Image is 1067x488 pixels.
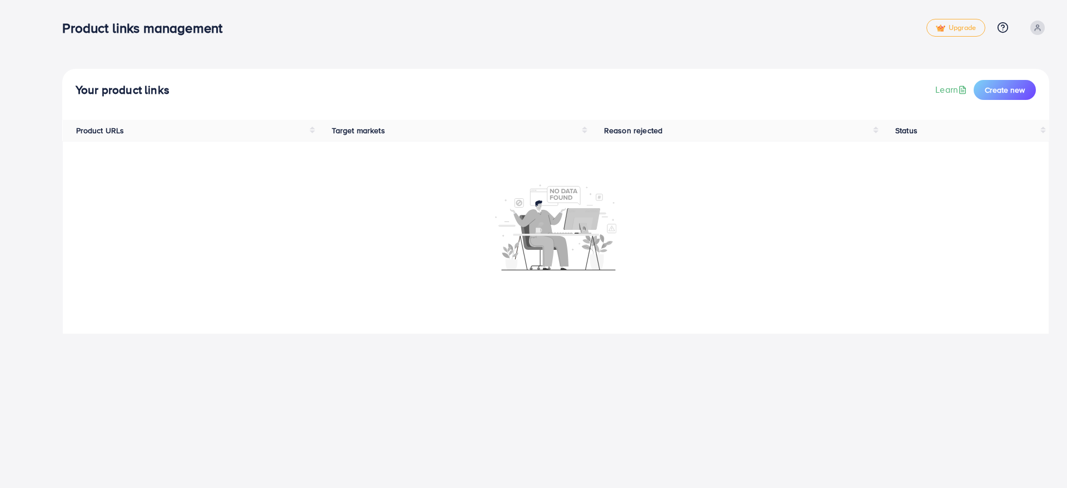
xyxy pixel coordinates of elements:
a: tickUpgrade [926,19,985,37]
span: Product URLs [76,125,124,136]
h3: Product links management [62,20,231,36]
img: tick [936,24,945,32]
span: Target markets [332,125,385,136]
span: Create new [985,84,1025,95]
img: No account [495,183,616,270]
button: Create new [974,80,1036,100]
span: Reason rejected [604,125,662,136]
a: Learn [935,83,969,96]
span: Upgrade [936,24,976,32]
h4: Your product links [76,83,169,97]
span: Status [895,125,918,136]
